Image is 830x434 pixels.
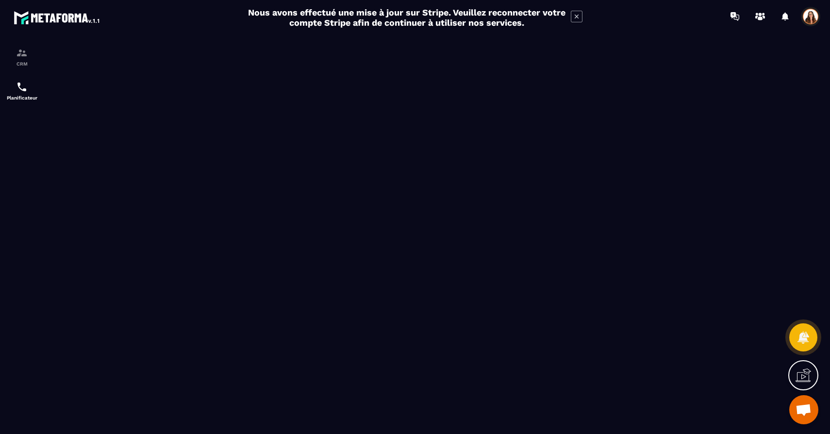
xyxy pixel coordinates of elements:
[789,395,818,424] a: Ouvrir le chat
[2,40,41,74] a: formationformationCRM
[16,47,28,59] img: formation
[2,95,41,100] p: Planificateur
[14,9,101,26] img: logo
[248,7,566,28] h2: Nous avons effectué une mise à jour sur Stripe. Veuillez reconnecter votre compte Stripe afin de ...
[2,61,41,67] p: CRM
[16,81,28,93] img: scheduler
[2,74,41,108] a: schedulerschedulerPlanificateur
